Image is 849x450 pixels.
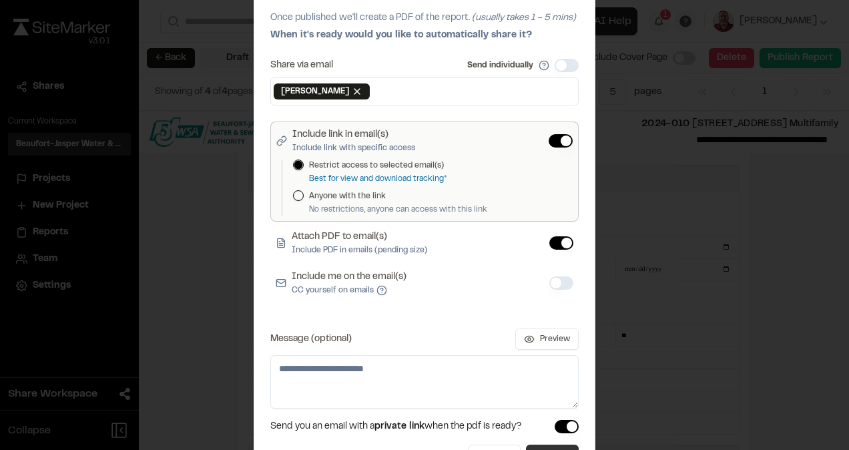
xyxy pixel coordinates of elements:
[270,31,532,39] span: When it's ready would you like to automatically share it?
[309,190,487,202] label: Anyone with the link
[270,61,333,70] label: Share via email
[292,270,406,296] label: Include me on the email(s)
[281,85,349,97] span: [PERSON_NAME]
[270,334,352,344] label: Message (optional)
[376,285,387,296] button: Include me on the email(s)CC yourself on emails
[472,14,576,22] span: (usually takes 1 - 5 mins)
[374,423,425,431] span: private link
[309,160,447,172] label: Restrict access to selected email(s)
[292,244,427,256] p: Include PDF in emails (pending size)
[309,173,447,185] p: Best for view and download tracking*
[292,142,415,154] p: Include link with specific access
[270,419,522,434] span: Send you an email with a when the pdf is ready?
[292,128,415,154] label: Include link in email(s)
[270,11,579,25] p: Once published we'll create a PDF of the report.
[292,230,427,256] label: Attach PDF to email(s)
[515,328,579,350] button: Preview
[467,59,533,71] label: Send individually
[309,204,487,216] p: No restrictions, anyone can access with this link
[292,284,406,296] p: CC yourself on emails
